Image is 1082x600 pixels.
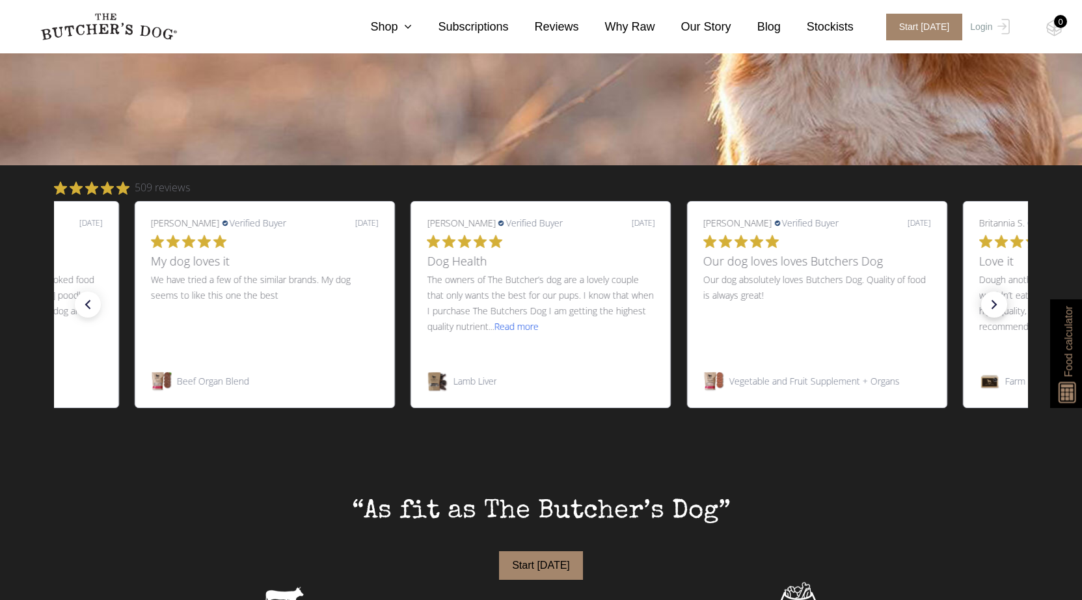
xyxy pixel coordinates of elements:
span: Read more [494,320,538,333]
span: Verified Buyer [782,217,839,228]
h3: My dog loves it [151,253,379,269]
a: Start [DATE] [180,551,902,580]
button: Start [DATE] [499,551,583,580]
div: 5 out of 5 stars [151,235,226,248]
li: slide 2 out of 7 [411,201,671,408]
span: Britannia S. [979,217,1025,228]
span: Lamb Liver [453,376,496,387]
a: Start [DATE] [873,14,967,40]
span: Vegetable and Fruit Supplement + Organs [729,376,900,387]
span: [PERSON_NAME] [703,217,772,228]
a: Our Story [655,18,731,36]
span: Verified Buyer [230,217,286,228]
h3: Dog Health [427,253,655,269]
p: We have tried a few of the similar brands. My dog seems to like this one the best [151,272,379,363]
div: [DATE] [79,217,103,228]
div: 7 slides [54,201,1028,408]
a: Blog [731,18,781,36]
a: Why Raw [579,18,655,36]
span: Farm Box [1005,376,1044,387]
div: [DATE] [631,217,655,228]
span: Beef Organ Blend [177,376,249,387]
a: Reviews [509,18,579,36]
div: 5 out of 5 stars [703,235,779,248]
a: Shop [344,18,412,36]
div: “As fit as The Butcher’s Dog” [180,493,902,551]
div: [DATE] [908,217,931,228]
h3: Our dog loves loves Butchers Dog [703,253,931,269]
p: The owners of The Butcher’s dog are a lovely couple that only wants the best for our pups. I know... [427,272,655,363]
div: Navigate to Beef Organ Blend [151,371,379,392]
div: Navigate to Lamb Liver [427,371,655,392]
li: slide 3 out of 7 [687,201,947,408]
span: [PERSON_NAME] [151,217,219,228]
span: Start [DATE] [886,14,963,40]
p: Our dog absolutely loves Butchers Dog. Quality of food is always great! [703,272,931,363]
span: [PERSON_NAME] [427,217,495,228]
div: 5 out of 5 stars [979,235,1055,248]
div: previous slide [75,292,101,318]
span: Food calculator [1061,306,1076,377]
div: next slide [981,292,1007,318]
li: slide 1 out of 7 [135,201,395,408]
span: 509 reviews [135,180,190,196]
div: 4.8742633 out of 5 stars [54,182,129,195]
div: 5 out of 5 stars [427,235,502,248]
a: Stockists [781,18,854,36]
a: Subscriptions [412,18,508,36]
span: Verified Buyer [506,217,562,228]
img: TBD_Cart-Empty.png [1046,20,1062,36]
div: [DATE] [355,217,379,228]
div: 0 [1054,15,1067,28]
div: Navigate to Vegetable and Fruit Supplement + Organs [703,371,931,392]
a: Login [967,14,1009,40]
